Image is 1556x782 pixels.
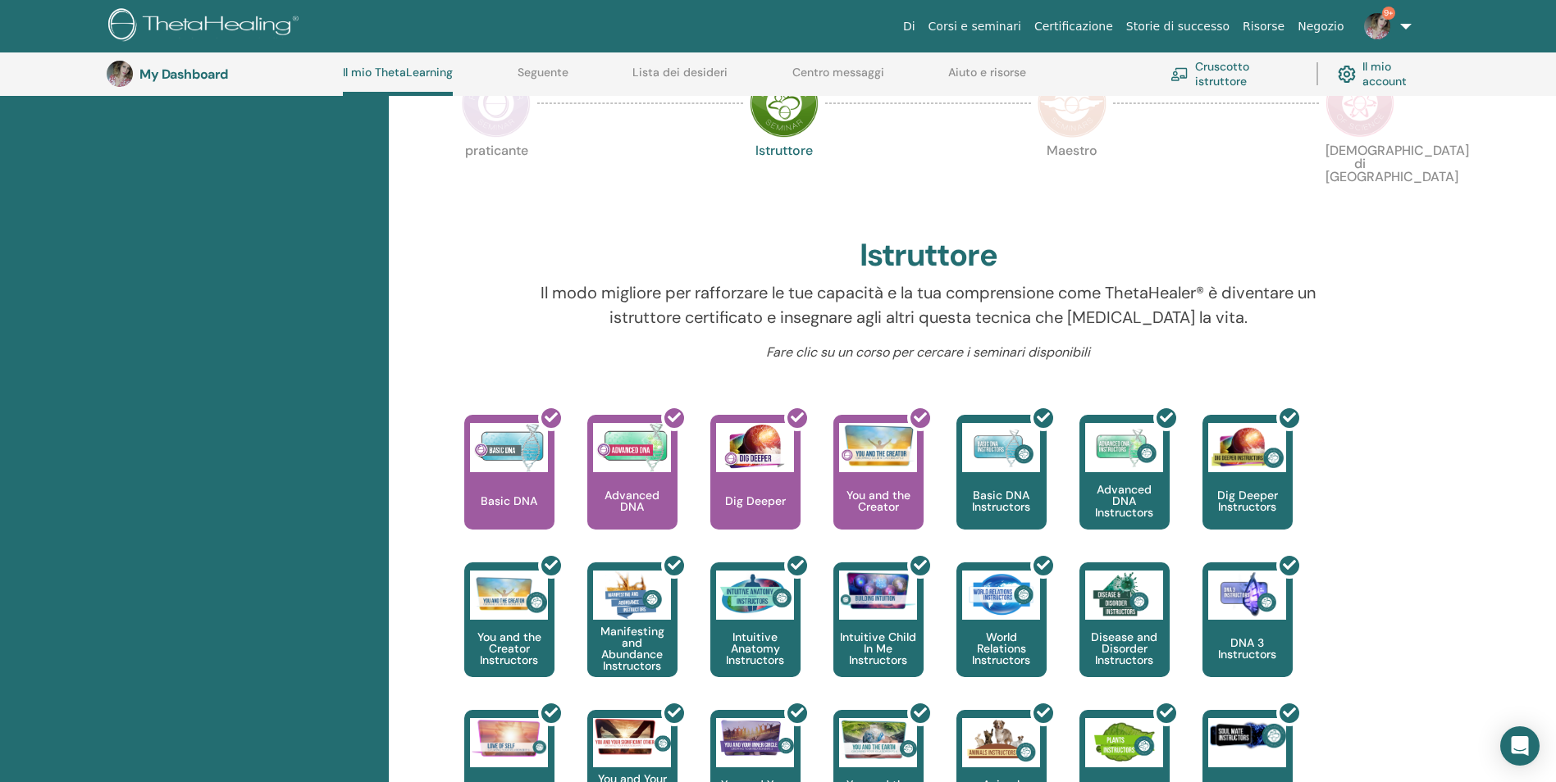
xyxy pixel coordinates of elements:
[1338,56,1433,92] a: Il mio account
[839,571,917,611] img: Intuitive Child In Me Instructors
[587,489,678,512] p: Advanced DNA
[750,144,819,213] p: Istruttore
[956,489,1047,512] p: Basic DNA Instructors
[1028,11,1120,42] a: Certificazione
[632,66,728,92] a: Lista dei desideri
[139,66,303,82] h3: My Dashboard
[1208,718,1286,752] img: Soul Mate Instructors
[470,718,548,758] img: Love of Self Instructors
[1038,144,1107,213] p: Maestro
[464,415,554,562] a: Basic DNA Basic DNA
[593,423,671,472] img: Advanced DNA
[1202,562,1293,710] a: DNA 3 Instructors DNA 3 Instructors
[1085,423,1163,472] img: Advanced DNA Instructors
[962,571,1040,620] img: World Relations Instructors
[897,11,922,42] a: Di
[962,423,1040,472] img: Basic DNA Instructors
[716,571,794,620] img: Intuitive Anatomy Instructors
[956,415,1047,562] a: Basic DNA Instructors Basic DNA Instructors
[593,718,671,755] img: You and Your Significant Other Instructors
[587,415,678,562] a: Advanced DNA Advanced DNA
[108,8,304,45] img: logo.png
[833,489,924,512] p: You and the Creator
[587,562,678,710] a: Manifesting and Abundance Instructors Manifesting and Abundance Instructors
[833,562,924,710] a: Intuitive Child In Me Instructors Intuitive Child In Me Instructors
[710,562,801,710] a: Intuitive Anatomy Instructors Intuitive Anatomy Instructors
[710,415,801,562] a: Dig Deeper Dig Deeper
[587,625,678,671] p: Manifesting and Abundance Instructors
[750,69,819,138] img: Instructor
[1038,69,1107,138] img: Master
[536,280,1320,330] p: Il modo migliore per rafforzare le tue capacità e la tua comprensione come ThetaHealer® è diventa...
[1170,67,1189,81] img: chalkboard-teacher.svg
[1338,61,1356,88] img: cog.svg
[1202,637,1293,660] p: DNA 3 Instructors
[107,61,133,87] img: default.jpg
[1120,11,1236,42] a: Storie di successo
[1208,571,1286,620] img: DNA 3 Instructors
[1326,69,1394,138] img: Certificate of Science
[1202,489,1293,512] p: Dig Deeper Instructors
[716,718,794,757] img: You and Your Inner Circle Instructors
[1291,11,1350,42] a: Negozio
[716,423,794,472] img: Dig Deeper
[536,343,1320,362] p: Fare clic su un corso per cercare i seminari disponibili
[833,415,924,562] a: You and the Creator You and the Creator
[343,66,453,96] a: Il mio ThetaLearning
[1079,415,1170,562] a: Advanced DNA Instructors Advanced DNA Instructors
[1500,726,1540,766] div: Open Intercom Messenger
[710,631,801,666] p: Intuitive Anatomy Instructors
[518,66,568,92] a: Seguente
[839,718,917,761] img: You and the Earth Instructors
[1364,13,1390,39] img: default.jpg
[860,237,997,275] h2: Istruttore
[956,631,1047,666] p: World Relations Instructors
[1079,484,1170,518] p: Advanced DNA Instructors
[792,66,884,92] a: Centro messaggi
[464,631,554,666] p: You and the Creator Instructors
[1085,718,1163,767] img: Plant Seminar Instructors
[1326,144,1394,213] p: [DEMOGRAPHIC_DATA] di [GEOGRAPHIC_DATA]
[1208,423,1286,472] img: Dig Deeper Instructors
[464,562,554,710] a: You and the Creator Instructors You and the Creator Instructors
[719,495,792,507] p: Dig Deeper
[470,571,548,620] img: You and the Creator Instructors
[470,423,548,472] img: Basic DNA
[462,144,531,213] p: praticante
[1170,56,1297,92] a: Cruscotto istruttore
[593,571,671,620] img: Manifesting and Abundance Instructors
[1085,571,1163,620] img: Disease and Disorder Instructors
[956,562,1047,710] a: World Relations Instructors World Relations Instructors
[1236,11,1291,42] a: Risorse
[1079,562,1170,710] a: Disease and Disorder Instructors Disease and Disorder Instructors
[462,69,531,138] img: Practitioner
[1202,415,1293,562] a: Dig Deeper Instructors Dig Deeper Instructors
[948,66,1026,92] a: Aiuto e risorse
[1079,631,1170,666] p: Disease and Disorder Instructors
[833,631,924,666] p: Intuitive Child In Me Instructors
[1382,7,1395,20] span: 9+
[922,11,1028,42] a: Corsi e seminari
[962,718,1040,767] img: Animal Seminar Instructors
[839,423,917,468] img: You and the Creator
